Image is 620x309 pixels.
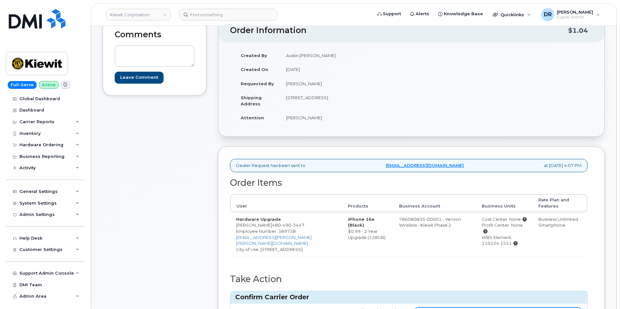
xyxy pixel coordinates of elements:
[241,53,267,58] strong: Created By
[557,15,593,20] span: Super Admin
[179,9,277,20] input: Find something...
[342,212,393,256] td: $0.99 - 2 Year Upgrade (128GB)
[533,194,587,212] th: Rate Plan and Features
[236,217,281,222] strong: Hardware Upgrade
[348,217,374,228] strong: iPhone 16e (Black)
[568,24,588,37] div: $1.04
[236,229,296,234] span: Employee Number: 389738
[241,81,274,86] strong: Requested By
[386,162,464,169] a: [EMAIL_ADDRESS][DOMAIN_NAME]
[280,111,407,125] td: [PERSON_NAME]
[280,62,407,77] td: [DATE]
[537,8,604,21] div: Dori Ripley
[280,48,407,63] td: Austin.[PERSON_NAME]
[241,67,268,72] strong: Created On
[230,194,342,212] th: User
[106,9,171,20] a: Kiewit Corporation
[115,30,194,39] h2: Comments
[406,7,434,20] a: Alerts
[373,7,406,20] a: Support
[280,77,407,91] td: [PERSON_NAME]
[230,274,588,284] h2: Take Action
[393,212,476,256] td: 786080835-00001 - Verizon Wireless - Kiewit Phase 2
[444,11,483,17] span: Knowledge Base
[236,235,312,246] a: [EMAIL_ADDRESS][PERSON_NAME][PERSON_NAME][DOMAIN_NAME]
[592,281,615,304] iframe: Messenger Launcher
[500,12,524,17] span: Quicklinks
[230,159,588,172] div: Dealer Request has been sent to at [DATE] 4:07 PM
[241,95,262,106] strong: Shipping Address
[115,72,164,84] input: Leave Comment
[291,222,304,228] span: 3447
[272,222,304,228] span: 480
[383,11,401,17] span: Support
[544,11,552,18] span: DR
[416,11,429,17] span: Alerts
[557,9,593,15] span: [PERSON_NAME]
[280,90,407,111] td: [STREET_ADDRESS]
[235,293,582,302] h3: Confirm Carrier Order
[482,222,527,234] div: Profit Center: None
[488,8,535,21] div: Quicklinks
[230,26,568,35] h2: Order Information
[342,194,393,212] th: Products
[482,216,527,222] div: Cost Center: None
[241,115,264,120] strong: Attention
[482,234,527,246] div: WBS Element: 110224.1551
[476,194,533,212] th: Business Units
[230,212,342,256] td: [PERSON_NAME] City of Use: [STREET_ADDRESS]
[533,212,587,256] td: Business Unlimited Smartphone
[393,194,476,212] th: Business Account
[230,178,588,188] h2: Order Items
[281,222,291,228] span: 490
[434,7,488,20] a: Knowledge Base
